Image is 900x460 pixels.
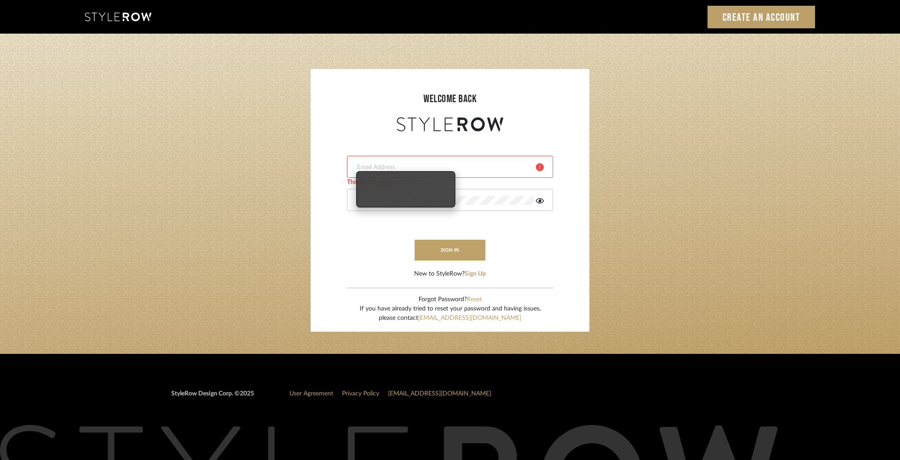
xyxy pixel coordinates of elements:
a: Create an Account [708,6,815,28]
div: welcome back [319,91,581,107]
button: Sign Up [465,269,486,279]
div: This field is required [347,178,553,187]
a: Privacy Policy [342,391,379,397]
div: New to StyleRow? [414,269,486,279]
input: Email Address [356,163,529,172]
div: StyleRow Design Corp. ©2025 [171,389,254,406]
a: [EMAIL_ADDRESS][DOMAIN_NAME] [418,315,521,321]
div: If you have already tried to reset your password and having issues, please contact [360,304,541,323]
div: Forgot Password? [360,295,541,304]
button: sign in [415,240,485,261]
a: User Agreement [289,391,333,397]
a: [EMAIL_ADDRESS][DOMAIN_NAME] [388,391,491,397]
button: Reset [467,295,482,304]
